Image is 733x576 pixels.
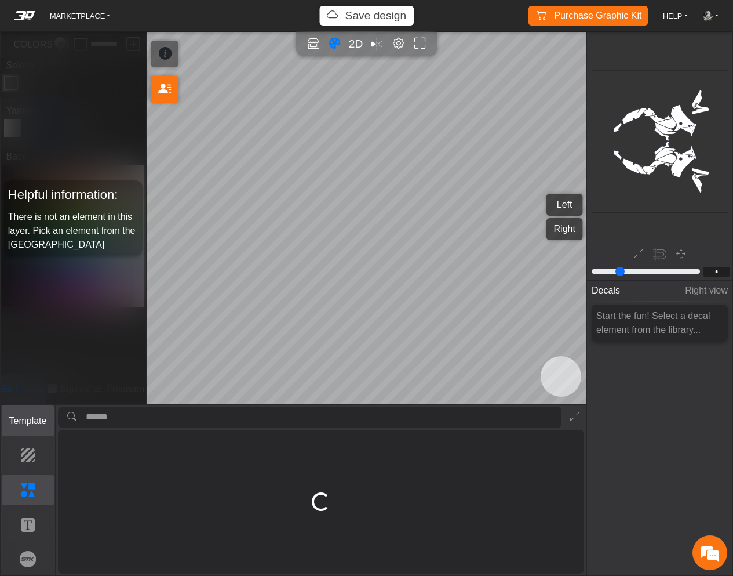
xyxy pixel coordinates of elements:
button: Expand 2D editor [630,245,648,263]
span: We're online! [67,136,160,247]
button: Pan [672,245,690,263]
a: Purchase Graphic Kit [530,6,647,26]
span: Conversation [6,363,78,371]
input: search asset [86,407,561,428]
div: FAQs [78,343,149,379]
button: Expand Library [566,407,584,428]
span: There is not an element in this layer. Pick an element from the [GEOGRAPHIC_DATA] [8,212,136,249]
button: 2D [348,36,364,53]
span: 2D [349,38,363,50]
button: Mirror all [369,36,386,53]
span: Decals [592,280,620,302]
div: Navigation go back [13,60,30,77]
button: Editor settings [390,36,407,53]
p: Template [2,414,54,428]
div: Minimize live chat window [190,6,218,34]
button: Full screen [411,36,428,53]
button: Open in Showroom [305,36,322,53]
button: Right [546,218,583,240]
button: Left [546,194,583,216]
span: Start the fun! Select a decal element from the library... [596,311,710,335]
h5: Helpful information: [8,184,138,205]
div: Chat with us now [78,61,212,76]
button: Template [2,405,54,436]
button: Save design [319,6,414,26]
a: MARKETPLACE [45,8,115,24]
textarea: Type your message and hit 'Enter' [6,302,221,343]
span: Right view [685,280,728,302]
button: Color tool [326,36,343,53]
div: Articles [149,343,221,379]
p: Unsaved file [345,8,407,24]
a: HELP [658,8,692,24]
